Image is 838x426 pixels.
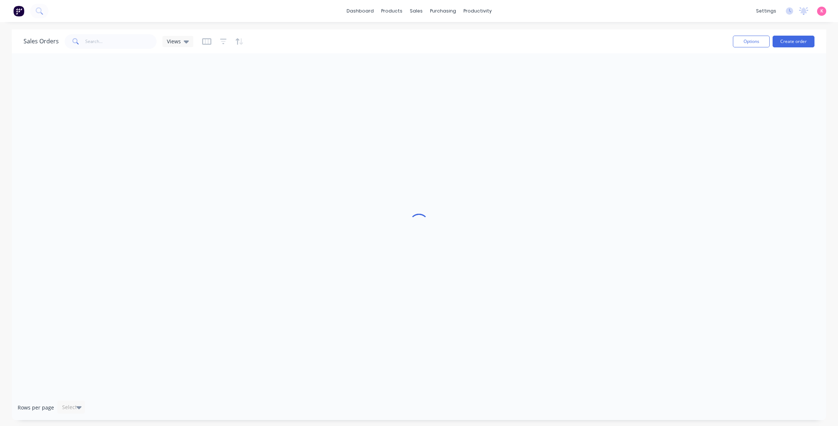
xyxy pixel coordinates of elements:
input: Search... [85,34,157,49]
h1: Sales Orders [24,38,59,45]
div: productivity [460,6,495,17]
button: Create order [773,36,814,47]
div: settings [752,6,780,17]
img: Factory [13,6,24,17]
span: Rows per page [18,404,54,411]
span: K [820,8,823,14]
div: Select... [62,404,81,411]
div: sales [406,6,426,17]
div: purchasing [426,6,460,17]
div: products [377,6,406,17]
a: dashboard [343,6,377,17]
button: Options [733,36,770,47]
span: Views [167,37,181,45]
